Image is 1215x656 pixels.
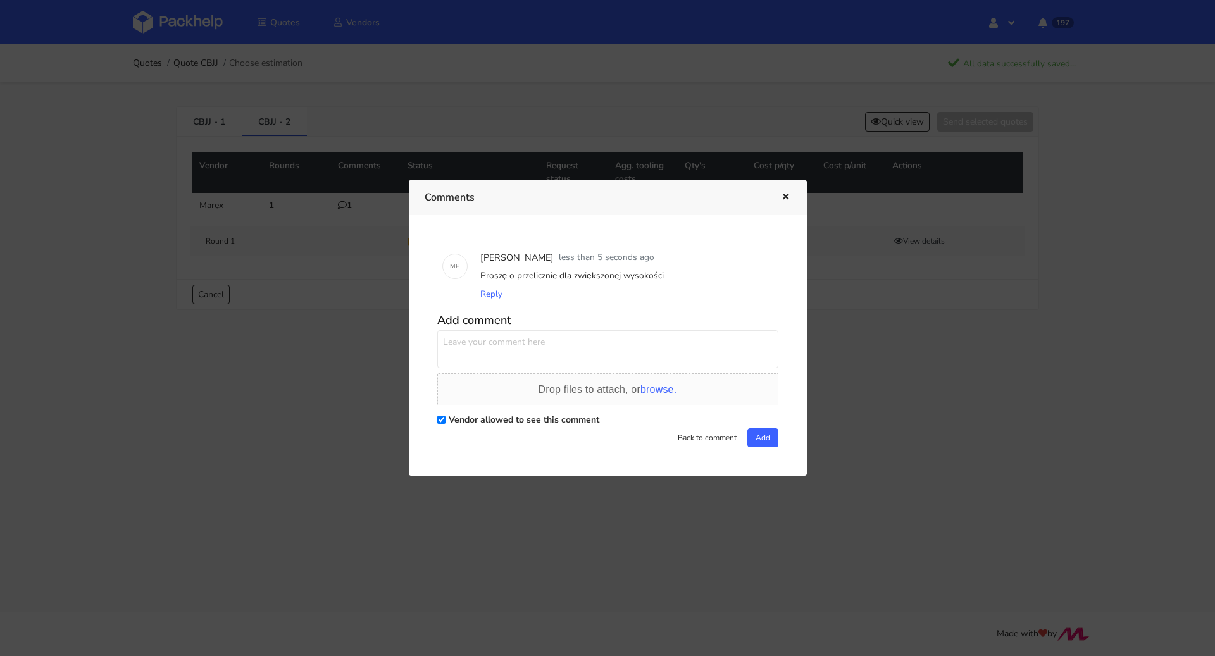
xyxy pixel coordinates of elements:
h5: Add comment [437,313,778,328]
span: Drop files to attach, or [539,384,677,395]
label: Vendor allowed to see this comment [449,414,599,426]
button: Add [747,428,778,447]
h3: Comments [425,189,762,206]
span: browse. [640,384,676,395]
div: Proszę o przelicznie dla zwiększonej wysokości [478,267,773,285]
span: M [450,258,456,275]
span: P [456,258,459,275]
span: Reply [480,288,502,300]
button: Back to comment [670,428,745,447]
div: [PERSON_NAME] [478,249,556,268]
div: less than 5 seconds ago [556,249,657,268]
